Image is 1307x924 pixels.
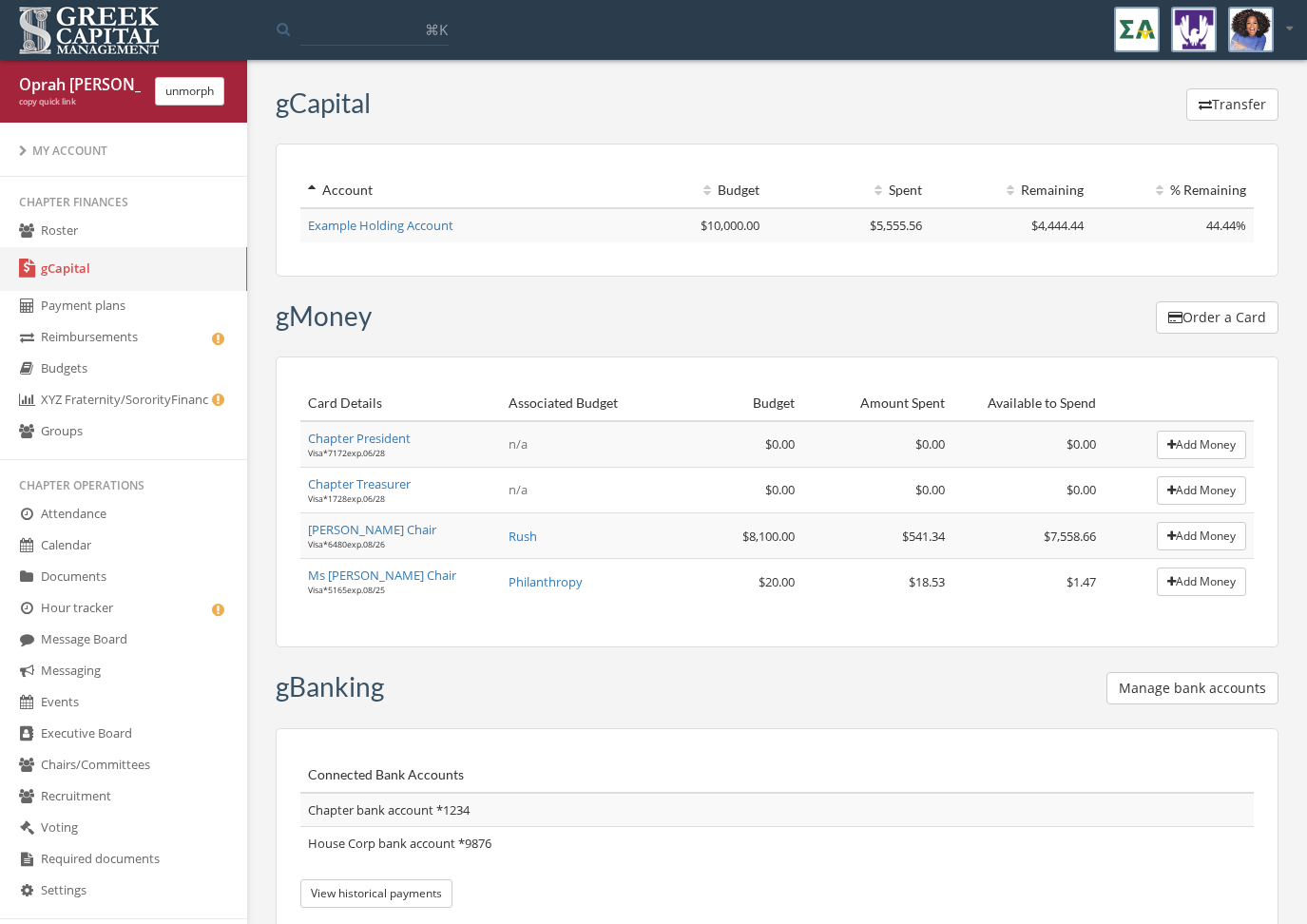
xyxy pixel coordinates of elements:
[902,528,945,545] span: $541.34
[1067,435,1096,452] span: $0.00
[1106,672,1278,704] button: Manage bank accounts
[1157,568,1246,596] button: Add Money
[1186,88,1278,121] button: Transfer
[308,539,493,551] div: Visa * 6480 exp. 08 / 26
[300,827,1254,860] td: House Corp bank account *9876
[19,143,228,159] div: My Account
[509,481,528,498] span: n/a
[952,386,1103,421] th: Available to Spend
[425,20,448,39] span: ⌘K
[1206,217,1246,234] span: 44.44%
[19,74,141,96] div: Oprah [PERSON_NAME]
[701,217,759,234] span: $10,000.00
[1157,522,1246,550] button: Add Money
[775,181,922,200] div: Spent
[276,301,372,331] h3: gMoney
[765,481,795,498] span: $0.00
[909,573,945,590] span: $18.53
[308,521,436,538] a: [PERSON_NAME] Chair
[155,77,224,106] button: unmorph
[1157,431,1246,459] button: Add Money
[1157,476,1246,505] button: Add Money
[308,448,493,460] div: Visa * 7172 exp. 06 / 28
[1044,528,1096,545] span: $7,558.66
[915,435,945,452] span: $0.00
[501,386,651,421] th: Associated Budget
[19,96,141,108] div: copy quick link
[308,181,598,200] div: Account
[276,672,384,702] h3: gBanking
[765,435,795,452] span: $0.00
[870,217,922,234] span: $5,555.56
[308,475,411,492] a: Chapter Treasurer
[308,493,493,506] div: Visa * 1728 exp. 06 / 28
[300,793,1254,827] td: Chapter bank account *1234
[300,879,452,908] button: View historical payments
[308,585,493,597] div: Visa * 5165 exp. 08 / 25
[308,217,453,234] a: Example Holding Account
[1031,217,1084,234] span: $4,444.44
[509,435,528,452] span: n/a
[1067,481,1096,498] span: $0.00
[613,181,760,200] div: Budget
[1156,301,1278,334] button: Order a Card
[509,528,537,545] a: Rush
[742,528,795,545] span: $8,100.00
[308,430,411,447] a: Chapter President
[759,573,795,590] span: $20.00
[802,386,952,421] th: Amount Spent
[937,181,1085,200] div: Remaining
[1067,573,1096,590] span: $1.47
[1099,181,1246,200] div: % Remaining
[300,758,1254,793] th: Connected Bank Accounts
[915,481,945,498] span: $0.00
[276,88,371,118] h3: gCapital
[308,567,456,584] a: Ms [PERSON_NAME] Chair
[300,386,501,421] th: Card Details
[652,386,802,421] th: Budget
[509,573,583,590] a: Philanthropy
